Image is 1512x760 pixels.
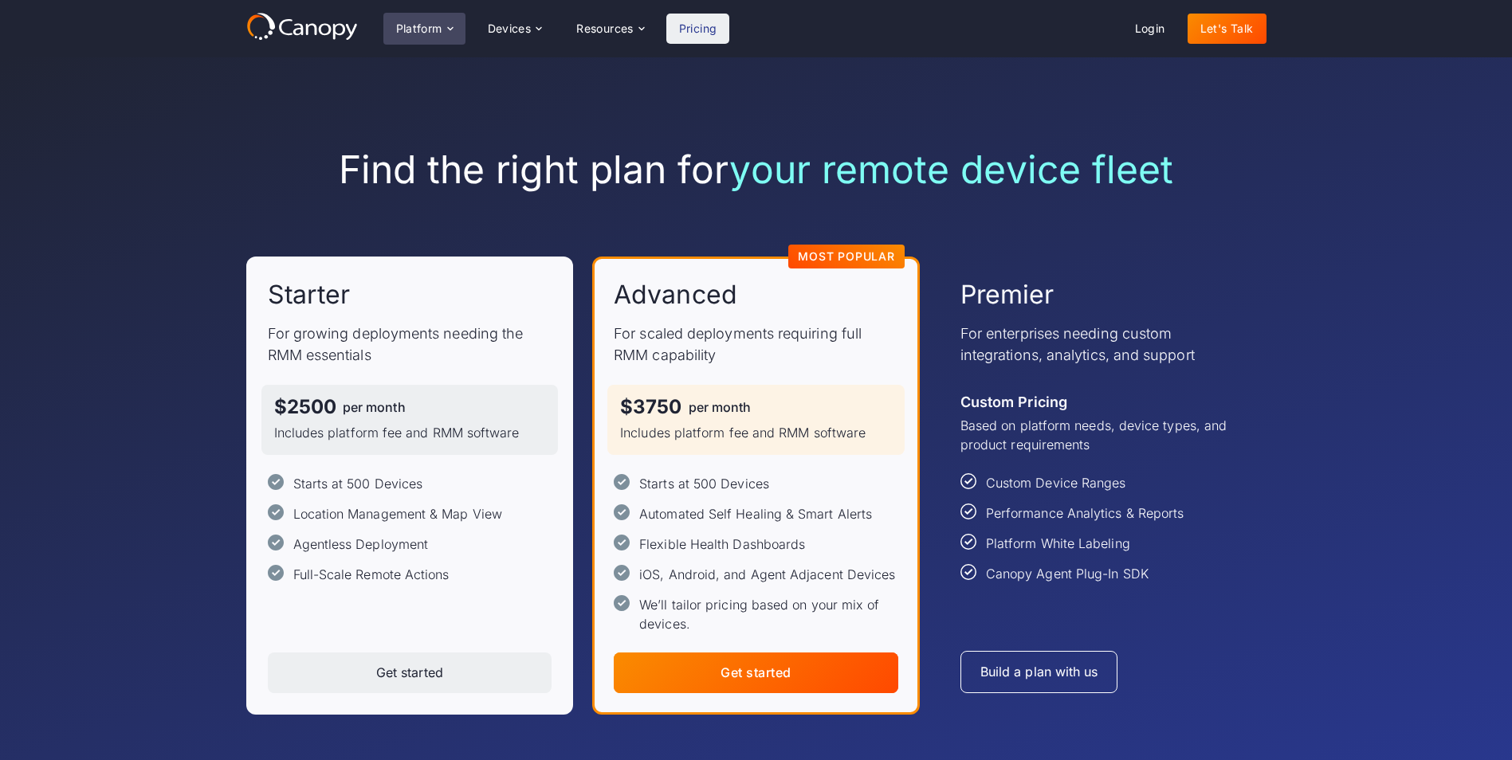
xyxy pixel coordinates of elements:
[268,323,552,366] p: For growing deployments needing the RMM essentials
[639,535,805,554] div: Flexible Health Dashboards
[620,423,892,442] p: Includes platform fee and RMM software
[986,564,1149,583] div: Canopy Agent Plug-In SDK
[960,651,1118,693] a: Build a plan with us
[293,504,502,523] div: Location Management & Map View
[475,13,555,45] div: Devices
[274,398,336,417] div: $2500
[639,474,769,493] div: Starts at 500 Devices
[729,146,1173,193] span: your remote device fleet
[488,23,532,34] div: Devices
[576,23,634,34] div: Resources
[274,423,546,442] p: Includes platform fee and RMM software
[293,474,423,493] div: Starts at 500 Devices
[564,13,656,45] div: Resources
[639,565,895,584] div: iOS, Android, and Agent Adjacent Devices
[960,416,1245,454] p: Based on platform needs, device types, and product requirements
[268,652,552,693] a: Get started
[246,147,1267,193] h1: Find the right plan for
[980,664,1098,680] div: Build a plan with us
[376,665,443,680] div: Get started
[293,535,429,554] div: Agentless Deployment
[614,652,898,693] a: Get started
[689,401,752,413] div: per month
[383,13,465,45] div: Platform
[960,323,1245,366] p: For enterprises needing custom integrations, analytics, and support
[960,278,1054,311] h2: Premier
[343,401,406,413] div: per month
[960,391,1067,413] div: Custom Pricing
[1188,14,1267,44] a: Let's Talk
[396,23,442,34] div: Platform
[986,473,1126,492] div: Custom Device Ranges
[620,398,681,417] div: $3750
[721,665,791,680] div: Get started
[639,504,872,523] div: Automated Self Healing & Smart Alerts
[798,251,895,262] div: Most Popular
[986,503,1184,523] div: Performance Analytics & Reports
[666,14,730,44] a: Pricing
[614,323,898,366] p: For scaled deployments requiring full RMM capability
[268,278,351,311] h2: Starter
[639,595,898,633] div: We’ll tailor pricing based on your mix of devices.
[614,278,737,311] h2: Advanced
[293,565,450,584] div: Full-Scale Remote Actions
[1122,14,1178,44] a: Login
[986,534,1130,553] div: Platform White Labeling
